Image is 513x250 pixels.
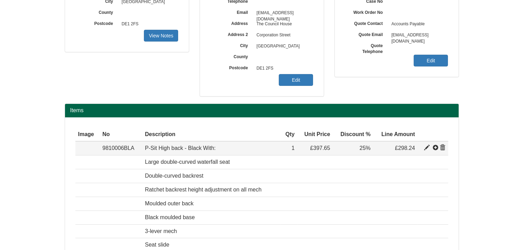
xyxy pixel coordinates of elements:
[210,52,253,60] label: County
[210,63,253,71] label: Postcode
[145,187,262,193] span: Ratchet backrest height adjustment on all mech
[388,19,448,30] span: Accounts Payable
[279,74,313,86] a: Edit
[142,128,281,142] th: Description
[100,141,142,155] td: 9810006BLA
[145,242,169,248] span: Seat slide
[145,145,216,151] span: P-Sit High back - Black With:
[292,145,295,151] span: 1
[118,19,178,30] span: DE1 2FS
[75,8,118,16] label: County
[333,128,374,142] th: Discount %
[253,30,313,41] span: Corporation Street
[359,145,370,151] span: 25%
[345,41,388,55] label: Quote Telephone
[253,19,313,30] span: The Council House
[145,214,195,220] span: Black moulded base
[210,8,253,16] label: Email
[253,8,313,19] span: [EMAIL_ADDRESS][DOMAIN_NAME]
[414,55,448,66] a: Edit
[144,30,178,42] a: View Notes
[281,128,297,142] th: Qty
[310,145,330,151] span: £397.65
[345,19,388,27] label: Quote Contact
[145,228,177,234] span: 3-lever mech
[388,30,448,41] span: [EMAIL_ADDRESS][DOMAIN_NAME]
[100,128,142,142] th: No
[253,41,313,52] span: [GEOGRAPHIC_DATA]
[145,159,230,165] span: Large double-curved waterfall seat
[210,30,253,38] label: Address 2
[395,145,415,151] span: £298.24
[373,128,418,142] th: Line Amount
[297,128,333,142] th: Unit Price
[345,30,388,38] label: Quote Email
[210,19,253,27] label: Address
[145,200,194,206] span: Moulded outer back
[75,128,100,142] th: Image
[253,63,313,74] span: DE1 2FS
[210,41,253,49] label: City
[145,173,203,179] span: Double-curved backrest
[75,19,118,27] label: Postcode
[345,8,388,16] label: Work Order No
[70,107,454,114] h2: Items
